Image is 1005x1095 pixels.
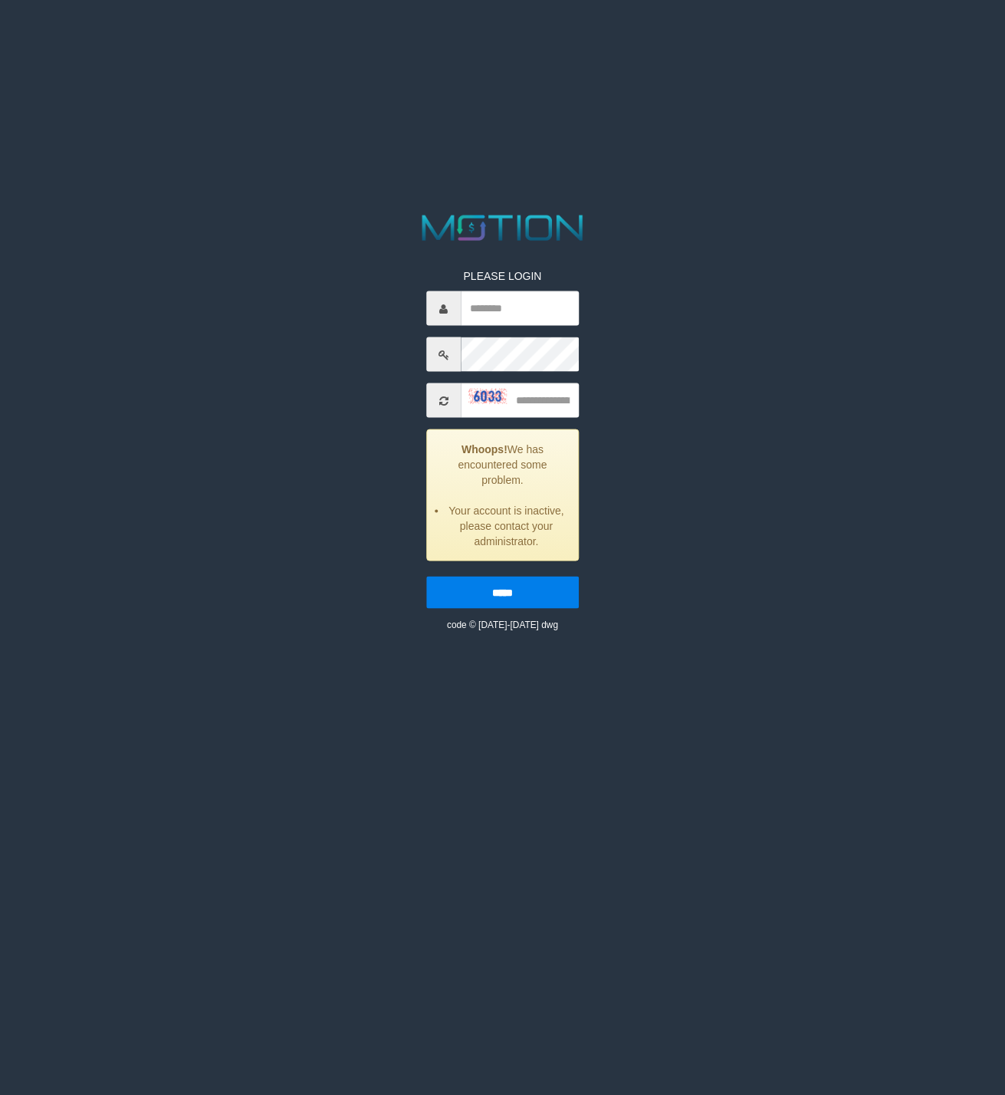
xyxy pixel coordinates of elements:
[468,388,507,403] img: captcha
[447,620,558,630] small: code © [DATE]-[DATE] dwg
[461,443,507,455] strong: Whoops!
[415,211,590,245] img: MOTION_logo.png
[446,503,567,549] li: Your account is inactive, please contact your administrator.
[426,268,579,284] p: PLEASE LOGIN
[426,429,579,561] div: We has encountered some problem.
